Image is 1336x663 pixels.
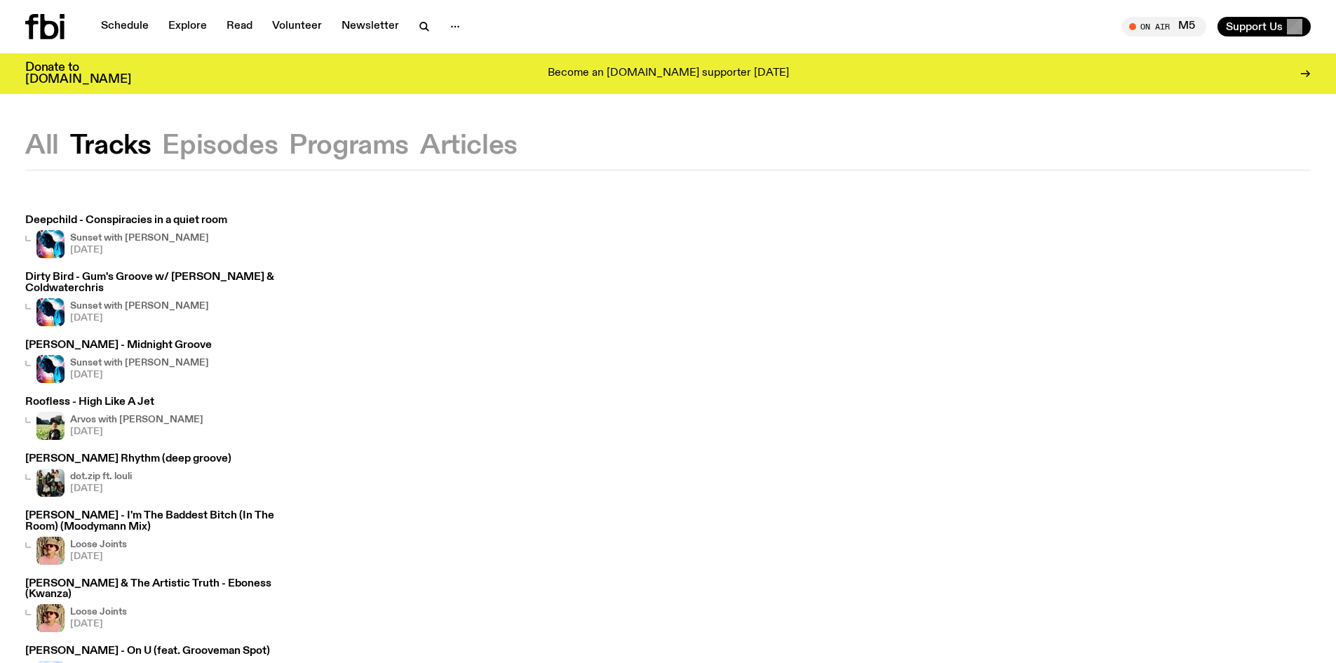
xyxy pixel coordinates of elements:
[70,359,209,368] h4: Sunset with [PERSON_NAME]
[70,133,151,159] button: Tracks
[70,246,209,255] span: [DATE]
[25,646,295,657] h3: [PERSON_NAME] - On U (feat. Grooveman Spot)
[25,340,212,383] a: [PERSON_NAME] - Midnight GrooveSimon Caldwell stands side on, looking downwards. He has headphone...
[25,215,227,226] h3: Deepchild - Conspiracies in a quiet room
[70,234,209,243] h4: Sunset with [PERSON_NAME]
[70,427,203,436] span: [DATE]
[70,415,203,424] h4: Arvos with [PERSON_NAME]
[25,215,227,258] a: Deepchild - Conspiracies in a quiet roomSimon Caldwell stands side on, looking downwards. He has ...
[1226,20,1283,33] span: Support Us
[264,17,330,36] a: Volunteer
[25,511,295,564] a: [PERSON_NAME] - I'm The Baddest Bitch (In The Room) (Moodymann Mix)Tyson stands in front of a pap...
[70,302,209,311] h4: Sunset with [PERSON_NAME]
[70,540,127,549] h4: Loose Joints
[36,230,65,258] img: Simon Caldwell stands side on, looking downwards. He has headphones on. Behind him is a brightly ...
[70,620,127,629] span: [DATE]
[25,397,203,408] h3: Roofless - High Like A Jet
[36,298,65,326] img: Simon Caldwell stands side on, looking downwards. He has headphones on. Behind him is a brightly ...
[25,454,231,497] a: [PERSON_NAME] Rhythm (deep groove)dot.zip ft. louli[DATE]
[25,579,295,632] a: [PERSON_NAME] & The Artistic Truth - Eboness (Kwanza)Tyson stands in front of a paperbark tree we...
[162,133,278,159] button: Episodes
[70,608,127,617] h4: Loose Joints
[36,412,65,440] img: Bri is smiling and wearing a black t-shirt. She is standing in front of a lush, green field. Ther...
[25,133,59,159] button: All
[36,604,65,632] img: Tyson stands in front of a paperbark tree wearing orange sunglasses, a suede bucket hat and a pin...
[25,62,131,86] h3: Donate to [DOMAIN_NAME]
[25,397,203,440] a: Roofless - High Like A JetBri is smiling and wearing a black t-shirt. She is standing in front of...
[70,552,127,561] span: [DATE]
[1138,21,1199,32] span: Tune in live
[289,133,409,159] button: Programs
[25,272,295,293] h3: Dirty Bird - Gum's Groove w/ [PERSON_NAME] & Coldwaterchris
[548,67,789,80] p: Become an [DOMAIN_NAME] supporter [DATE]
[25,272,295,326] a: Dirty Bird - Gum's Groove w/ [PERSON_NAME] & ColdwaterchrisSimon Caldwell stands side on, looking...
[218,17,261,36] a: Read
[1122,17,1206,36] button: On AirM5
[70,472,132,481] h4: dot.zip ft. louli
[420,133,518,159] button: Articles
[36,355,65,383] img: Simon Caldwell stands side on, looking downwards. He has headphones on. Behind him is a brightly ...
[70,484,132,493] span: [DATE]
[25,340,212,351] h3: [PERSON_NAME] - Midnight Groove
[333,17,407,36] a: Newsletter
[25,579,295,600] h3: [PERSON_NAME] & The Artistic Truth - Eboness (Kwanza)
[93,17,157,36] a: Schedule
[36,537,65,565] img: Tyson stands in front of a paperbark tree wearing orange sunglasses, a suede bucket hat and a pin...
[25,511,295,532] h3: [PERSON_NAME] - I'm The Baddest Bitch (In The Room) (Moodymann Mix)
[160,17,215,36] a: Explore
[25,454,231,464] h3: [PERSON_NAME] Rhythm (deep groove)
[70,370,209,380] span: [DATE]
[1217,17,1311,36] button: Support Us
[70,314,209,323] span: [DATE]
